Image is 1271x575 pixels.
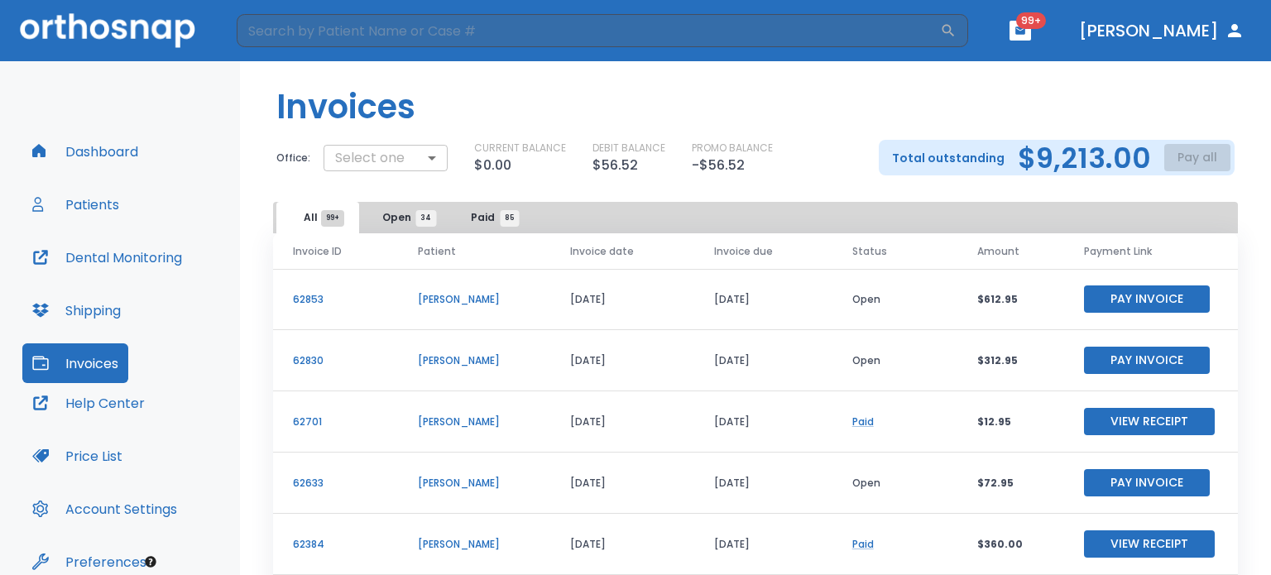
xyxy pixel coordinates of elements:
[892,148,1005,168] p: Total outstanding
[237,14,940,47] input: Search by Patient Name or Case #
[692,141,773,156] p: PROMO BALANCE
[852,414,874,429] a: Paid
[1084,285,1210,313] button: Pay Invoice
[474,141,566,156] p: CURRENT BALANCE
[832,330,957,391] td: Open
[550,514,694,575] td: [DATE]
[1016,12,1046,29] span: 99+
[293,476,378,491] p: 62633
[1084,530,1215,558] button: View Receipt
[694,514,832,575] td: [DATE]
[382,210,426,225] span: Open
[418,244,456,259] span: Patient
[22,237,192,277] button: Dental Monitoring
[592,156,638,175] p: $56.52
[22,383,155,423] button: Help Center
[20,13,195,47] img: Orthosnap
[293,292,378,307] p: 62853
[293,414,378,429] p: 62701
[418,476,530,491] p: [PERSON_NAME]
[852,537,874,551] a: Paid
[293,353,378,368] p: 62830
[324,141,448,175] div: Select one
[304,210,333,225] span: All
[471,210,510,225] span: Paid
[1072,16,1251,46] button: [PERSON_NAME]
[592,141,665,156] p: DEBIT BALANCE
[22,290,131,330] button: Shipping
[276,202,535,233] div: tabs
[474,156,511,175] p: $0.00
[1084,244,1152,259] span: Payment Link
[550,330,694,391] td: [DATE]
[1084,408,1215,435] button: View Receipt
[550,391,694,453] td: [DATE]
[714,244,773,259] span: Invoice due
[22,184,129,224] button: Patients
[550,453,694,514] td: [DATE]
[694,453,832,514] td: [DATE]
[293,537,378,552] p: 62384
[415,210,436,227] span: 34
[570,244,634,259] span: Invoice date
[143,554,158,569] div: Tooltip anchor
[977,476,1044,491] p: $72.95
[1018,146,1151,170] h2: $9,213.00
[293,244,342,259] span: Invoice ID
[1084,414,1215,428] a: View Receipt
[1084,291,1210,305] a: Pay Invoice
[500,210,519,227] span: 85
[692,156,745,175] p: -$56.52
[852,244,887,259] span: Status
[977,537,1044,552] p: $360.00
[977,244,1019,259] span: Amount
[1084,352,1210,367] a: Pay Invoice
[832,269,957,330] td: Open
[418,292,530,307] p: [PERSON_NAME]
[22,132,148,171] button: Dashboard
[694,330,832,391] td: [DATE]
[22,489,187,529] button: Account Settings
[1084,469,1210,496] button: Pay Invoice
[321,210,344,227] span: 99+
[694,269,832,330] td: [DATE]
[22,343,128,383] button: Invoices
[977,353,1044,368] p: $312.95
[418,353,530,368] p: [PERSON_NAME]
[1084,475,1210,489] a: Pay Invoice
[1084,347,1210,374] button: Pay Invoice
[418,537,530,552] p: [PERSON_NAME]
[694,391,832,453] td: [DATE]
[418,414,530,429] p: [PERSON_NAME]
[276,82,415,132] h1: Invoices
[550,269,694,330] td: [DATE]
[22,436,132,476] button: Price List
[832,453,957,514] td: Open
[977,292,1044,307] p: $612.95
[977,414,1044,429] p: $12.95
[1084,536,1215,550] a: View Receipt
[276,151,310,165] p: Office:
